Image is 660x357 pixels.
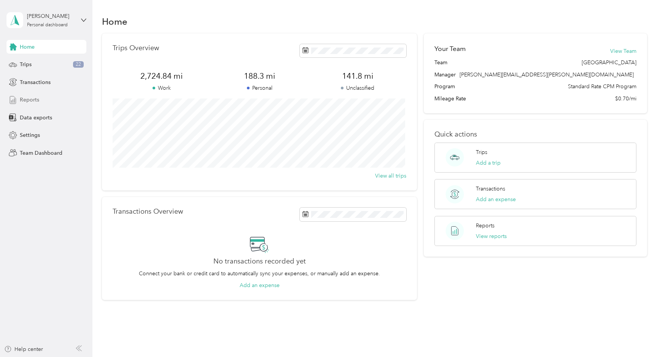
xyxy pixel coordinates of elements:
[27,12,75,20] div: [PERSON_NAME]
[476,185,505,193] p: Transactions
[102,17,127,25] h1: Home
[210,71,308,81] span: 188.3 mi
[113,84,210,92] p: Work
[375,172,406,180] button: View all trips
[434,95,466,103] span: Mileage Rate
[4,345,43,353] button: Help center
[20,131,40,139] span: Settings
[20,60,32,68] span: Trips
[568,83,636,90] span: Standard Rate CPM Program
[139,270,380,278] p: Connect your bank or credit card to automatically sync your expenses, or manually add an expense.
[434,44,466,54] h2: Your Team
[617,314,660,357] iframe: Everlance-gr Chat Button Frame
[476,148,487,156] p: Trips
[113,71,210,81] span: 2,724.84 mi
[309,71,406,81] span: 141.8 mi
[610,47,636,55] button: View Team
[434,130,636,138] p: Quick actions
[476,232,507,240] button: View reports
[434,59,447,67] span: Team
[113,208,183,216] p: Transactions Overview
[460,71,634,78] span: [PERSON_NAME][EMAIL_ADDRESS][PERSON_NAME][DOMAIN_NAME]
[476,159,501,167] button: Add a trip
[20,78,51,86] span: Transactions
[434,83,455,90] span: Program
[476,222,495,230] p: Reports
[113,44,159,52] p: Trips Overview
[309,84,406,92] p: Unclassified
[434,71,456,79] span: Manager
[73,61,84,68] span: 22
[213,257,306,265] h2: No transactions recorded yet
[20,114,52,122] span: Data exports
[582,59,636,67] span: [GEOGRAPHIC_DATA]
[20,96,39,104] span: Reports
[476,195,516,203] button: Add an expense
[210,84,308,92] p: Personal
[20,149,62,157] span: Team Dashboard
[240,281,280,289] button: Add an expense
[20,43,35,51] span: Home
[27,23,68,27] div: Personal dashboard
[615,95,636,103] span: $0.70/mi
